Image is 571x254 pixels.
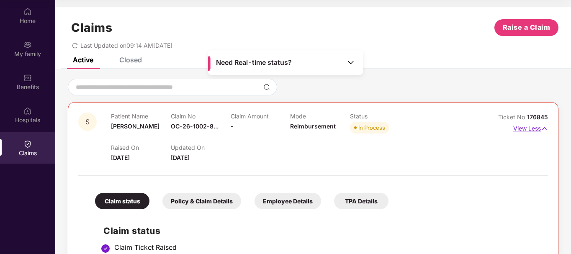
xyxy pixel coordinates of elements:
[231,113,291,120] p: Claim Amount
[503,22,550,33] span: Raise a Claim
[85,118,90,126] span: S
[114,243,540,251] div: Claim Ticket Raised
[100,244,111,254] img: svg+xml;base64,PHN2ZyBpZD0iU3RlcC1Eb25lLTMyeDMyIiB4bWxucz0iaHR0cDovL3d3dy53My5vcmcvMjAwMC9zdmciIH...
[111,144,171,151] p: Raised On
[162,193,241,209] div: Policy & Claim Details
[255,193,321,209] div: Employee Details
[527,113,548,121] span: 176845
[358,123,385,132] div: In Process
[111,123,159,130] span: [PERSON_NAME]
[171,154,190,161] span: [DATE]
[111,113,171,120] p: Patient Name
[541,124,548,133] img: svg+xml;base64,PHN2ZyB4bWxucz0iaHR0cDovL3d3dy53My5vcmcvMjAwMC9zdmciIHdpZHRoPSIxNyIgaGVpZ2h0PSIxNy...
[494,19,558,36] button: Raise a Claim
[216,58,292,67] span: Need Real-time status?
[334,193,388,209] div: TPA Details
[103,224,540,238] h2: Claim status
[23,41,32,49] img: svg+xml;base64,PHN2ZyB3aWR0aD0iMjAiIGhlaWdodD0iMjAiIHZpZXdCb3g9IjAgMCAyMCAyMCIgZmlsbD0ibm9uZSIgeG...
[347,58,355,67] img: Toggle Icon
[73,56,93,64] div: Active
[171,144,231,151] p: Updated On
[71,21,112,35] h1: Claims
[513,122,548,133] p: View Less
[111,154,130,161] span: [DATE]
[231,123,234,130] span: -
[171,123,219,130] span: OC-26-1002-8...
[119,56,142,64] div: Closed
[95,193,149,209] div: Claim status
[23,8,32,16] img: svg+xml;base64,PHN2ZyBpZD0iSG9tZSIgeG1sbnM9Imh0dHA6Ly93d3cudzMub3JnLzIwMDAvc3ZnIiB3aWR0aD0iMjAiIG...
[72,42,78,49] span: redo
[350,113,410,120] p: Status
[23,140,32,148] img: svg+xml;base64,PHN2ZyBpZD0iQ2xhaW0iIHhtbG5zPSJodHRwOi8vd3d3LnczLm9yZy8yMDAwL3N2ZyIgd2lkdGg9IjIwIi...
[263,84,270,90] img: svg+xml;base64,PHN2ZyBpZD0iU2VhcmNoLTMyeDMyIiB4bWxucz0iaHR0cDovL3d3dy53My5vcmcvMjAwMC9zdmciIHdpZH...
[23,107,32,115] img: svg+xml;base64,PHN2ZyBpZD0iSG9zcGl0YWxzIiB4bWxucz0iaHR0cDovL3d3dy53My5vcmcvMjAwMC9zdmciIHdpZHRoPS...
[290,113,350,120] p: Mode
[80,42,172,49] span: Last Updated on 09:14 AM[DATE]
[171,113,231,120] p: Claim No
[23,74,32,82] img: svg+xml;base64,PHN2ZyBpZD0iQmVuZWZpdHMiIHhtbG5zPSJodHRwOi8vd3d3LnczLm9yZy8yMDAwL3N2ZyIgd2lkdGg9Ij...
[290,123,336,130] span: Reimbursement
[498,113,527,121] span: Ticket No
